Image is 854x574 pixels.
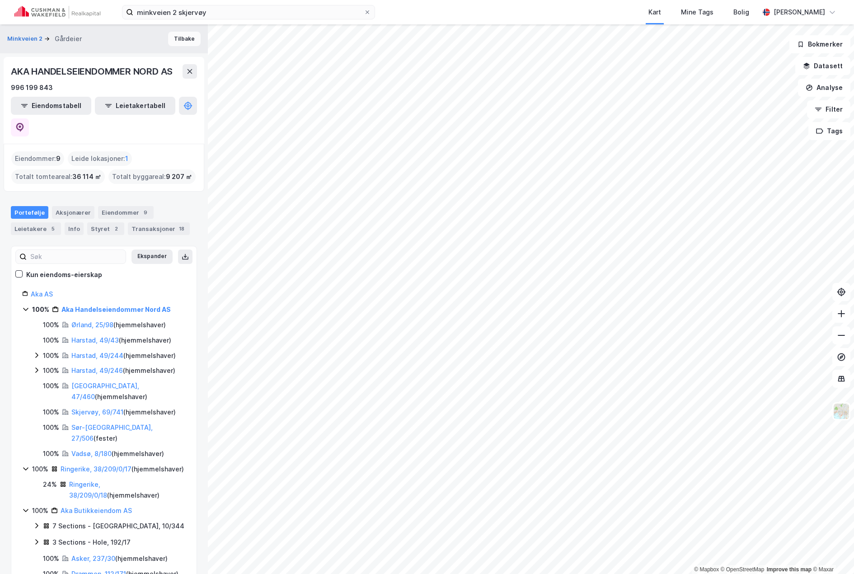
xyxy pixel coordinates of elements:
div: Info [65,222,84,235]
div: 100% [43,350,59,361]
div: Kontrollprogram for chat [809,531,854,574]
div: 100% [43,320,59,330]
div: Bolig [733,7,749,18]
div: 18 [177,224,186,233]
div: ( hjemmelshaver ) [71,365,175,376]
input: Søk [27,250,126,263]
div: Portefølje [11,206,48,219]
div: ( hjemmelshaver ) [61,464,184,475]
div: Gårdeier [55,33,82,44]
div: 100% [32,304,49,315]
div: ( hjemmelshaver ) [71,381,186,402]
a: Harstad, 49/43 [71,336,119,344]
iframe: Chat Widget [809,531,854,574]
button: Analyse [798,79,850,97]
button: Bokmerker [789,35,850,53]
div: 996 199 843 [11,82,53,93]
div: 100% [43,335,59,346]
a: Vadsø, 8/180 [71,450,112,457]
div: Eiendommer : [11,151,64,166]
button: Leietakertabell [95,97,175,115]
a: Mapbox [694,566,719,573]
a: Ringerike, 38/209/0/18 [69,480,107,499]
button: Datasett [795,57,850,75]
div: Leide lokasjoner : [68,151,132,166]
div: 100% [32,505,48,516]
div: Aksjonærer [52,206,94,219]
span: 1 [125,153,128,164]
a: [GEOGRAPHIC_DATA], 47/460 [71,382,139,400]
div: Kun eiendoms-eierskap [26,269,102,280]
span: 9 [56,153,61,164]
button: Filter [807,100,850,118]
div: 7 Sections - [GEOGRAPHIC_DATA], 10/344 [52,521,184,532]
div: 24% [43,479,57,490]
div: ( hjemmelshaver ) [69,479,186,501]
div: [PERSON_NAME] [774,7,825,18]
button: Minkveien 2 [7,34,44,43]
div: 100% [43,553,59,564]
div: 100% [32,464,48,475]
span: 36 114 ㎡ [72,171,101,182]
div: Styret [87,222,124,235]
button: Ekspander [131,249,173,264]
a: Harstad, 49/244 [71,352,123,359]
div: Totalt byggareal : [108,169,196,184]
a: Aka AS [31,290,53,298]
div: ( hjemmelshaver ) [71,350,176,361]
div: 100% [43,448,59,459]
div: ( hjemmelshaver ) [71,448,164,459]
img: Z [833,403,850,420]
a: Skjervøy, 69/741 [71,408,123,416]
img: cushman-wakefield-realkapital-logo.202ea83816669bd177139c58696a8fa1.svg [14,6,100,19]
a: Aka Butikkeiendom AS [61,507,132,514]
div: ( hjemmelshaver ) [71,320,166,330]
div: Transaksjoner [128,222,190,235]
div: 9 [141,208,150,217]
div: ( hjemmelshaver ) [71,553,168,564]
div: Totalt tomteareal : [11,169,105,184]
div: 3 Sections - Hole, 192/17 [52,537,131,548]
a: Aka Handelseiendommer Nord AS [61,306,171,313]
button: Tags [808,122,850,140]
div: Eiendommer [98,206,154,219]
a: Ringerike, 38/209/0/17 [61,465,131,473]
div: ( hjemmelshaver ) [71,335,171,346]
div: 5 [48,224,57,233]
div: ( hjemmelshaver ) [71,407,176,418]
div: 2 [112,224,121,233]
button: Tilbake [168,32,201,46]
a: Ørland, 25/98 [71,321,113,329]
a: Asker, 237/30 [71,555,115,562]
span: 9 207 ㎡ [166,171,192,182]
div: Leietakere [11,222,61,235]
div: 100% [43,381,59,391]
div: AKA HANDELSEIENDOMMER NORD AS [11,64,174,79]
input: Søk på adresse, matrikkel, gårdeiere, leietakere eller personer [133,5,364,19]
div: 100% [43,407,59,418]
a: Harstad, 49/246 [71,367,123,374]
a: OpenStreetMap [721,566,765,573]
div: 100% [43,365,59,376]
a: Sør-[GEOGRAPHIC_DATA], 27/506 [71,423,153,442]
div: ( fester ) [71,422,186,444]
div: Kart [648,7,661,18]
div: 100% [43,422,59,433]
a: Improve this map [767,566,812,573]
button: Eiendomstabell [11,97,91,115]
div: Mine Tags [681,7,713,18]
